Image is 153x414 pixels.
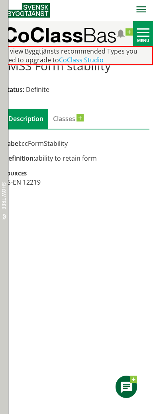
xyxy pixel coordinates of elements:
[4,169,149,176] div: Sources
[6,3,50,18] img: Svensk Byggtjänst
[4,139,22,148] span: Label:
[48,109,80,129] a: Classes
[1,182,6,209] span: Show tree
[4,178,149,187] div: SS-EN 12219
[4,85,24,94] span: Status:
[2,59,151,73] h1: FMSS Form stability
[4,109,48,129] div: Description
[4,139,149,148] div: ccFormStability
[117,30,125,38] span: Notifications
[4,154,149,163] div: ability to retain form
[133,38,153,43] div: Menu
[4,154,35,163] span: Definition:
[3,30,117,40] p: CoClass
[83,23,117,47] span: Bas
[59,56,104,64] a: CoClass Studio
[3,24,129,46] a: CoClassBas
[26,85,49,94] span: Definite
